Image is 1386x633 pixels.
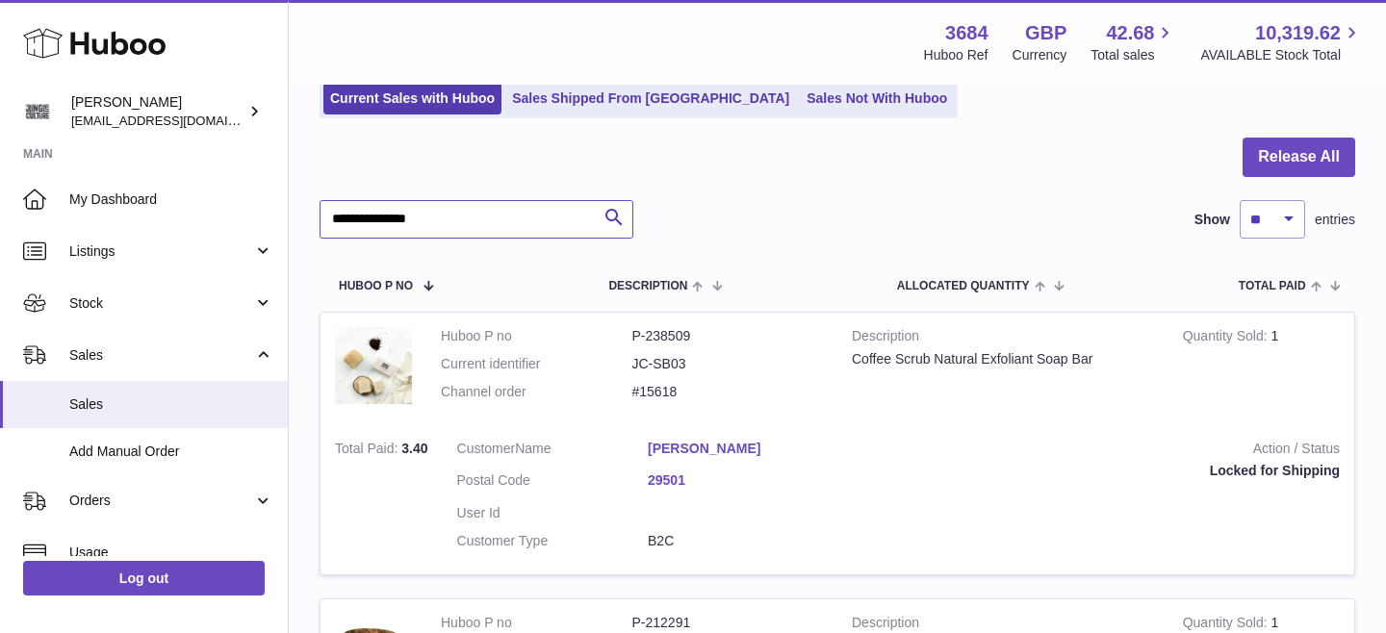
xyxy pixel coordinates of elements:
div: [PERSON_NAME] [71,93,244,130]
span: Orders [69,492,253,510]
span: 3.40 [401,441,427,456]
span: Add Manual Order [69,443,273,461]
a: [PERSON_NAME] [648,440,839,458]
td: 1 [1168,313,1354,425]
span: Stock [69,294,253,313]
div: Currency [1013,46,1067,64]
span: Total sales [1091,46,1176,64]
a: 29501 [648,471,839,490]
div: Huboo Ref [924,46,988,64]
div: Locked for Shipping [868,462,1340,480]
span: ALLOCATED Quantity [897,280,1030,292]
dd: B2C [648,532,839,550]
a: 10,319.62 AVAILABLE Stock Total [1200,20,1363,64]
div: Coffee Scrub Natural Exfoliant Soap Bar [852,350,1154,368]
dt: Huboo P no [441,614,632,632]
strong: Quantity Sold [1183,328,1271,348]
a: 42.68 Total sales [1091,20,1176,64]
span: 10,319.62 [1255,20,1341,46]
span: Description [608,280,687,292]
dd: #15618 [632,383,824,401]
a: Sales Not With Huboo [800,83,954,114]
span: 42.68 [1106,20,1154,46]
span: My Dashboard [69,190,273,209]
dt: User Id [457,504,649,522]
span: Usage [69,544,273,562]
strong: GBP [1025,20,1066,46]
a: Log out [23,561,265,595]
strong: Action / Status [868,440,1340,463]
span: Sales [69,395,273,414]
strong: 3684 [945,20,988,46]
dt: Channel order [441,383,632,401]
dt: Customer Type [457,532,649,550]
a: Sales Shipped From [GEOGRAPHIC_DATA] [505,83,796,114]
dt: Postal Code [457,471,649,494]
img: CoffeeScrubandExfoliantBar.jpg [335,327,412,404]
dd: JC-SB03 [632,355,824,373]
dt: Current identifier [441,355,632,373]
span: Customer [457,441,516,456]
span: AVAILABLE Stock Total [1200,46,1363,64]
button: Release All [1243,138,1355,177]
strong: Total Paid [335,441,401,461]
strong: Description [852,327,1154,350]
dd: P-238509 [632,327,824,345]
dt: Name [457,440,649,463]
span: Sales [69,346,253,365]
span: Huboo P no [339,280,413,292]
span: Listings [69,242,253,261]
dt: Huboo P no [441,327,632,345]
span: [EMAIL_ADDRESS][DOMAIN_NAME] [71,113,283,128]
span: Total paid [1239,280,1306,292]
label: Show [1194,211,1230,229]
img: theinternationalventure@gmail.com [23,97,52,126]
span: entries [1315,211,1355,229]
dd: P-212291 [632,614,824,632]
a: Current Sales with Huboo [323,83,501,114]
